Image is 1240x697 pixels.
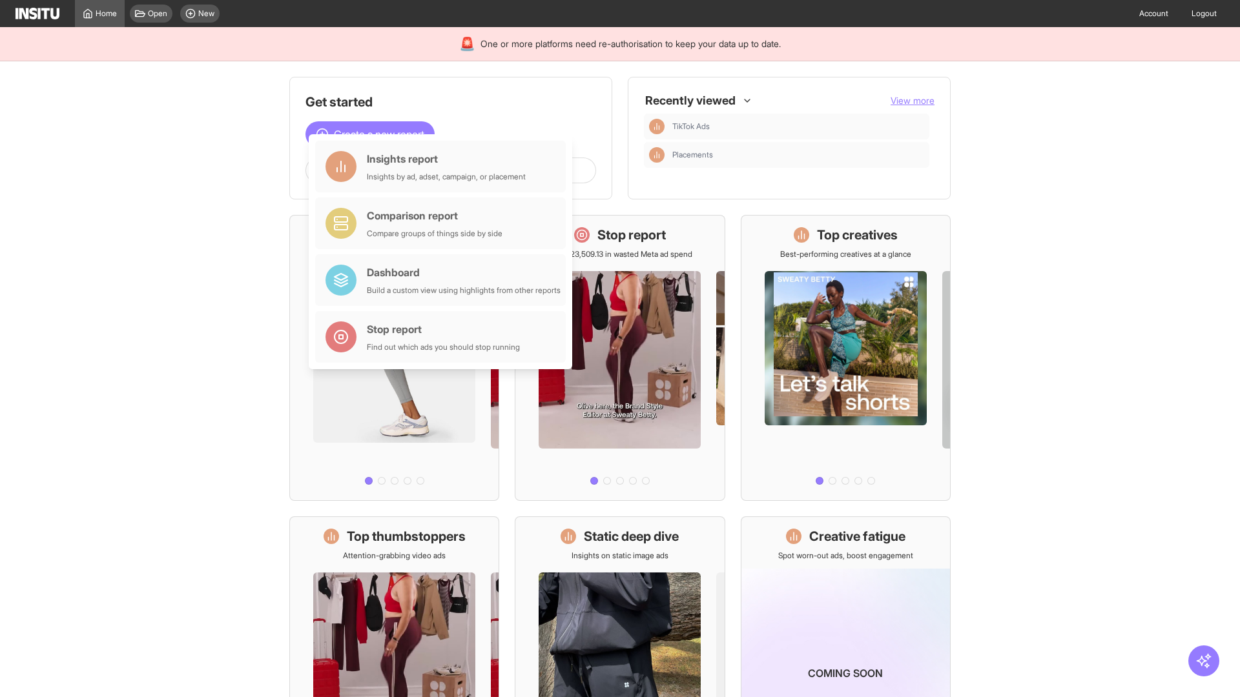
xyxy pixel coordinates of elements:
[891,94,935,107] button: View more
[96,8,117,19] span: Home
[780,249,911,259] p: Best-performing creatives at a glance
[305,93,596,111] h1: Get started
[334,126,424,142] span: Create a new report
[597,226,666,244] h1: Stop report
[347,527,466,545] h1: Top thumbstoppers
[891,95,935,106] span: View more
[649,119,665,134] div: Insights
[741,215,951,501] a: Top creativesBest-performing creatives at a glance
[305,121,435,147] button: Create a new report
[367,228,502,239] div: Compare groups of things side by side
[672,121,924,132] span: TikTok Ads
[649,147,665,163] div: Insights
[367,172,526,182] div: Insights by ad, adset, campaign, or placement
[459,35,475,53] div: 🚨
[289,215,499,501] a: What's live nowSee all active ads instantly
[367,342,520,352] div: Find out which ads you should stop running
[367,285,561,296] div: Build a custom view using highlights from other reports
[367,265,561,280] div: Dashboard
[367,321,520,337] div: Stop report
[672,121,710,132] span: TikTok Ads
[367,208,502,223] div: Comparison report
[547,249,692,259] p: Save £23,509.13 in wasted Meta ad spend
[480,37,781,50] span: One or more platforms need re-authorisation to keep your data up to date.
[343,551,446,561] p: Attention-grabbing video ads
[148,8,167,19] span: Open
[572,551,668,561] p: Insights on static image ads
[515,215,725,501] a: Stop reportSave £23,509.13 in wasted Meta ad spend
[817,226,898,244] h1: Top creatives
[584,527,679,545] h1: Static deep dive
[672,150,924,160] span: Placements
[198,8,214,19] span: New
[367,151,526,167] div: Insights report
[672,150,713,160] span: Placements
[15,8,59,19] img: Logo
